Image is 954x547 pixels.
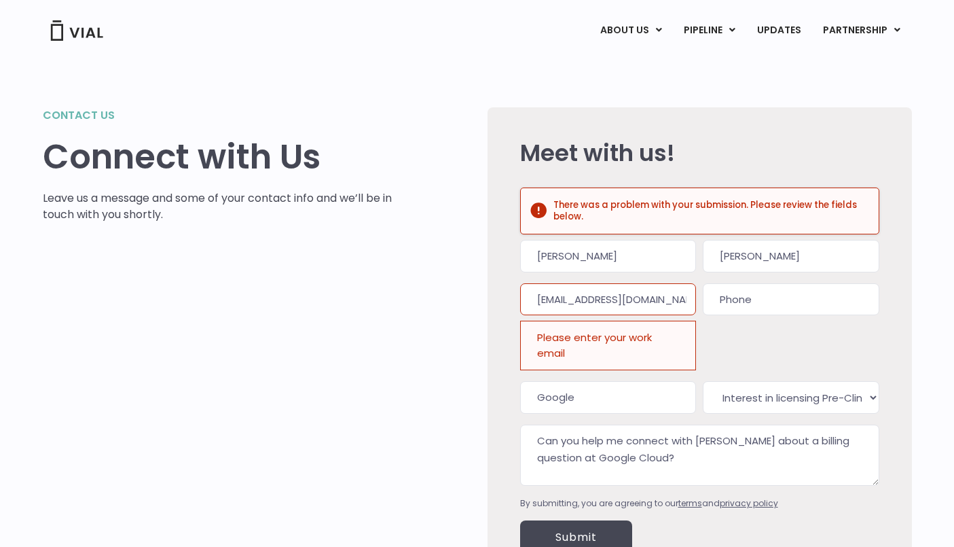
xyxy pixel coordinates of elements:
[520,240,696,272] input: First name*
[520,497,879,510] div: By submitting, you are agreeing to our and
[673,19,746,42] a: PIPELINEMenu Toggle
[520,140,879,166] h2: Meet with us!
[520,381,696,414] input: Company*
[520,321,696,370] div: Please enter your work email
[553,199,868,223] h2: There was a problem with your submission. Please review the fields below.
[703,240,879,272] input: Last name*
[703,283,879,316] input: Phone
[43,137,392,177] h1: Connect with Us
[812,19,911,42] a: PARTNERSHIPMenu Toggle
[746,19,811,42] a: UPDATES
[589,19,672,42] a: ABOUT USMenu Toggle
[43,190,392,223] p: Leave us a message and some of your contact info and we’ll be in touch with you shortly.
[520,425,879,486] textarea: Can you help me connect with [PERSON_NAME] about a billing question at Google Cloud?
[520,283,696,316] input: Work email*
[50,20,104,41] img: Vial Logo
[678,497,702,509] a: terms
[43,107,392,124] h2: Contact us
[720,497,778,509] a: privacy policy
